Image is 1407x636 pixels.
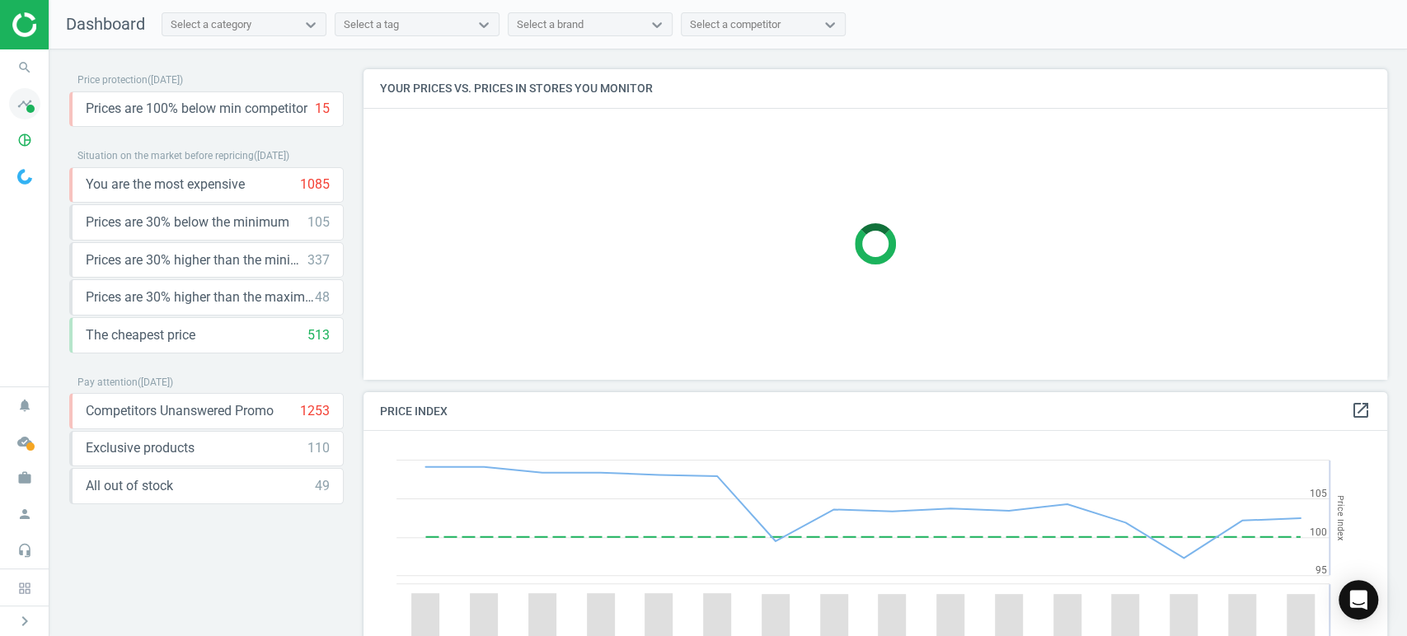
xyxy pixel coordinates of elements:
[690,17,781,32] div: Select a competitor
[307,251,330,269] div: 337
[148,74,183,86] span: ( [DATE] )
[86,251,307,269] span: Prices are 30% higher than the minimum
[1339,580,1378,620] div: Open Intercom Messenger
[1351,400,1371,422] a: open_in_new
[86,477,173,495] span: All out of stock
[344,17,399,32] div: Select a tag
[86,175,245,194] span: You are the most expensive
[307,326,330,344] div: 513
[9,462,40,493] i: work
[86,213,289,231] span: Prices are 30% below the minimum
[1351,400,1371,420] i: open_in_new
[77,150,254,161] span: Situation on the market before repricing
[9,498,40,530] i: person
[86,439,195,457] span: Exclusive products
[77,376,138,388] span: Pay attention
[9,390,40,421] i: notifications
[86,100,307,118] span: Prices are 100% below min competitor
[300,402,330,420] div: 1253
[86,326,195,344] span: The cheapest price
[171,17,251,32] div: Select a category
[66,14,145,34] span: Dashboard
[9,426,40,457] i: cloud_done
[363,392,1387,431] h4: Price Index
[12,12,129,37] img: ajHJNr6hYgQAAAAASUVORK5CYII=
[9,124,40,156] i: pie_chart_outlined
[77,74,148,86] span: Price protection
[17,169,32,185] img: wGWNvw8QSZomAAAAABJRU5ErkJggg==
[86,402,274,420] span: Competitors Unanswered Promo
[254,150,289,161] span: ( [DATE] )
[300,175,330,194] div: 1085
[138,376,173,388] span: ( [DATE] )
[9,52,40,83] i: search
[1316,564,1327,576] text: 95
[315,477,330,495] div: 49
[9,88,40,119] i: timeline
[307,213,330,231] div: 105
[15,611,35,631] i: chevron_right
[363,69,1387,108] h4: Your prices vs. prices in stores you monitor
[1310,488,1327,499] text: 105
[1335,495,1346,540] tspan: Price Index
[9,535,40,566] i: headset_mic
[4,610,45,632] button: chevron_right
[86,288,315,306] span: Prices are 30% higher than the maximal
[517,17,584,32] div: Select a brand
[307,439,330,457] div: 110
[315,288,330,306] div: 48
[1310,526,1327,538] text: 100
[315,100,330,118] div: 15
